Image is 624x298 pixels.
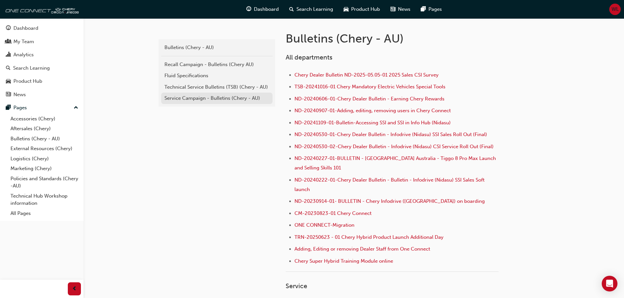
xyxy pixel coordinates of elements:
span: All departments [286,54,332,61]
a: Bulletins (Chery - AU) [8,134,81,144]
span: WL [612,6,619,13]
a: ND-20240606-01-Chery Dealer Bulletin - Earning Chery Rewards [294,96,444,102]
span: pages-icon [6,105,11,111]
a: ND-20240222-01-Chery Dealer Bulletin - Bulletin - Infodrive (Nidasu) SSI Sales Soft launch [294,177,486,192]
button: DashboardMy TeamAnalyticsSearch LearningProduct HubNews [3,21,81,102]
a: ND-20240530-01-Chery Dealer Bulletin - Infodrive (Nidasu) SSI Sales Roll Out (Final) [294,131,487,137]
a: ND-20240907-01-Adding, editing, removing users in Chery Connect [294,108,451,114]
a: ND-20241109-01-Bulletin-Accessing SSI and SSI in Info Hub (Nidasu) [294,120,451,126]
a: TRN-20250623 - 01 Chery Hybrid Product Launch Additional Day [294,234,444,240]
a: Bulletins (Chery - AU) [161,42,273,53]
a: Analytics [3,49,81,61]
a: News [3,89,81,101]
span: guage-icon [6,26,11,31]
a: Recall Campaign - Bulletins (Chery AU) [161,59,273,70]
a: Dashboard [3,22,81,34]
a: ND-20240227-01-BULLETIN - [GEOGRAPHIC_DATA] Australia - Tiggo 8 Pro Max Launch and Selling Skills... [294,155,497,171]
div: My Team [13,38,34,45]
a: Product Hub [3,75,81,87]
button: Pages [3,102,81,114]
a: Adding, Editing or removing Dealer Staff from One Connect [294,246,430,252]
a: ND-20240530-02-Chery Dealer Bulletin - Infodrive (Nidasu) CSI Service Roll Out (Final) [294,144,494,149]
a: Chery Dealer Bulletin ND-2025-05.05-01 2025 Sales CSI Survey [294,72,439,78]
span: search-icon [289,5,294,13]
a: search-iconSearch Learning [284,3,338,16]
span: Dashboard [254,6,279,13]
a: news-iconNews [385,3,416,16]
a: Logistics (Chery) [8,154,81,164]
span: people-icon [6,39,11,45]
a: Technical Hub Workshop information [8,191,81,208]
span: Product Hub [351,6,380,13]
span: chart-icon [6,52,11,58]
div: Search Learning [13,64,50,72]
span: guage-icon [246,5,251,13]
a: Marketing (Chery) [8,164,81,174]
div: Recall Campaign - Bulletins (Chery AU) [164,61,269,68]
a: TSB-20241016-01 Chery Mandatory Electric Vehicles Special Tools [294,84,445,90]
div: Open Intercom Messenger [602,276,617,291]
a: External Resources (Chery) [8,144,81,154]
span: Search Learning [296,6,333,13]
span: Service [286,282,307,290]
a: pages-iconPages [416,3,447,16]
span: car-icon [6,79,11,84]
span: pages-icon [421,5,426,13]
span: News [398,6,410,13]
div: Product Hub [13,78,42,85]
a: Policies and Standards (Chery -AU) [8,174,81,191]
div: Analytics [13,51,34,59]
a: Fluid Specifications [161,70,273,81]
a: ND-20230914-01- BULLETIN - Chery Infodrive ([GEOGRAPHIC_DATA]) on boarding [294,198,485,204]
span: prev-icon [72,285,77,293]
span: search-icon [6,65,10,71]
div: Technical Service Bulletins (TSB) (Chery - AU) [164,83,269,91]
a: ONE CONNECT-Migration [294,222,354,228]
span: up-icon [74,104,78,112]
div: News [13,91,26,98]
a: Aftersales (Chery) [8,124,81,134]
div: Service Campaign - Bulletins (Chery - AU) [164,95,269,102]
a: Technical Service Bulletins (TSB) (Chery - AU) [161,81,273,93]
a: CM-20230823-01 Chery Connect [294,210,371,216]
a: Service Campaign - Bulletins (Chery - AU) [161,93,273,104]
button: WL [609,4,621,15]
div: Dashboard [13,25,38,32]
a: My Team [3,36,81,48]
a: Accessories (Chery) [8,114,81,124]
span: news-icon [6,92,11,98]
a: Search Learning [3,62,81,74]
span: news-icon [390,5,395,13]
span: Pages [428,6,442,13]
div: Bulletins (Chery - AU) [164,44,269,51]
div: Fluid Specifications [164,72,269,79]
a: car-iconProduct Hub [338,3,385,16]
img: oneconnect [3,3,79,16]
a: guage-iconDashboard [241,3,284,16]
h1: Bulletins (Chery - AU) [286,31,501,46]
a: Chery Super Hybrid Training Module online [294,258,393,264]
a: All Pages [8,208,81,219]
span: car-icon [344,5,349,13]
div: Pages [13,104,27,112]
